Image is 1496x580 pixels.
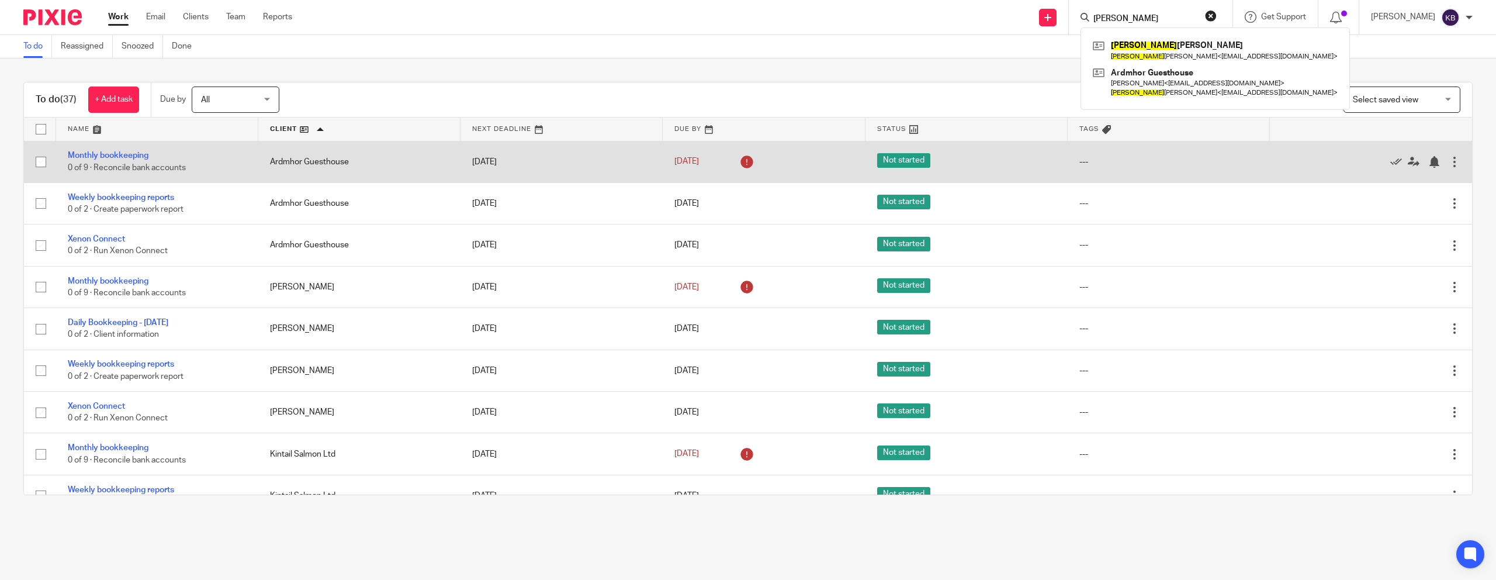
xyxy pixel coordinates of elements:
[1079,448,1258,460] div: ---
[263,11,292,23] a: Reports
[1205,10,1217,22] button: Clear
[23,9,82,25] img: Pixie
[172,35,200,58] a: Done
[460,182,663,224] td: [DATE]
[68,402,125,410] a: Xenon Connect
[877,320,930,334] span: Not started
[674,408,699,416] span: [DATE]
[68,235,125,243] a: Xenon Connect
[674,158,699,166] span: [DATE]
[877,278,930,293] span: Not started
[36,94,77,106] h1: To do
[674,324,699,333] span: [DATE]
[460,141,663,182] td: [DATE]
[1079,126,1099,132] span: Tags
[258,475,460,516] td: Kintail Salmon Ltd
[1092,14,1197,25] input: Search
[61,35,113,58] a: Reassigned
[460,433,663,475] td: [DATE]
[68,372,183,381] span: 0 of 2 · Create paperwork report
[258,266,460,308] td: [PERSON_NAME]
[460,308,663,350] td: [DATE]
[877,487,930,502] span: Not started
[674,199,699,208] span: [DATE]
[60,95,77,104] span: (37)
[68,414,168,422] span: 0 of 2 · Run Xenon Connect
[877,403,930,418] span: Not started
[68,444,148,452] a: Monthly bookkeeping
[877,362,930,377] span: Not started
[1079,323,1258,334] div: ---
[258,392,460,433] td: [PERSON_NAME]
[1390,156,1408,168] a: Mark as done
[68,205,183,213] span: 0 of 2 · Create paperwork report
[1353,96,1418,104] span: Select saved view
[460,225,663,266] td: [DATE]
[1079,406,1258,418] div: ---
[1079,198,1258,209] div: ---
[201,96,210,104] span: All
[674,241,699,249] span: [DATE]
[877,195,930,209] span: Not started
[68,247,168,256] span: 0 of 2 · Run Xenon Connect
[1079,281,1258,293] div: ---
[1371,11,1435,23] p: [PERSON_NAME]
[877,153,930,168] span: Not started
[460,475,663,516] td: [DATE]
[1079,490,1258,502] div: ---
[146,11,165,23] a: Email
[68,456,186,464] span: 0 of 9 · Reconcile bank accounts
[122,35,163,58] a: Snoozed
[674,450,699,458] span: [DATE]
[1079,156,1258,168] div: ---
[674,367,699,375] span: [DATE]
[68,277,148,285] a: Monthly bookkeeping
[1441,8,1460,27] img: svg%3E
[23,35,52,58] a: To do
[258,308,460,350] td: [PERSON_NAME]
[226,11,245,23] a: Team
[68,194,174,202] a: Weekly bookkeeping reports
[183,11,209,23] a: Clients
[674,283,699,291] span: [DATE]
[258,433,460,475] td: Kintail Salmon Ltd
[877,237,930,251] span: Not started
[68,164,186,172] span: 0 of 9 · Reconcile bank accounts
[460,392,663,433] td: [DATE]
[68,151,148,160] a: Monthly bookkeeping
[68,486,174,494] a: Weekly bookkeeping reports
[877,446,930,460] span: Not started
[108,11,129,23] a: Work
[460,266,663,308] td: [DATE]
[160,94,186,105] p: Due by
[88,87,139,113] a: + Add task
[258,182,460,224] td: Ardmhor Guesthouse
[68,319,168,327] a: Daily Bookkeeping - [DATE]
[1261,13,1306,21] span: Get Support
[674,492,699,500] span: [DATE]
[460,350,663,391] td: [DATE]
[258,141,460,182] td: Ardmhor Guesthouse
[1079,239,1258,251] div: ---
[68,331,159,339] span: 0 of 2 · Client information
[68,360,174,368] a: Weekly bookkeeping reports
[258,225,460,266] td: Ardmhor Guesthouse
[258,350,460,391] td: [PERSON_NAME]
[1079,365,1258,377] div: ---
[68,289,186,297] span: 0 of 9 · Reconcile bank accounts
